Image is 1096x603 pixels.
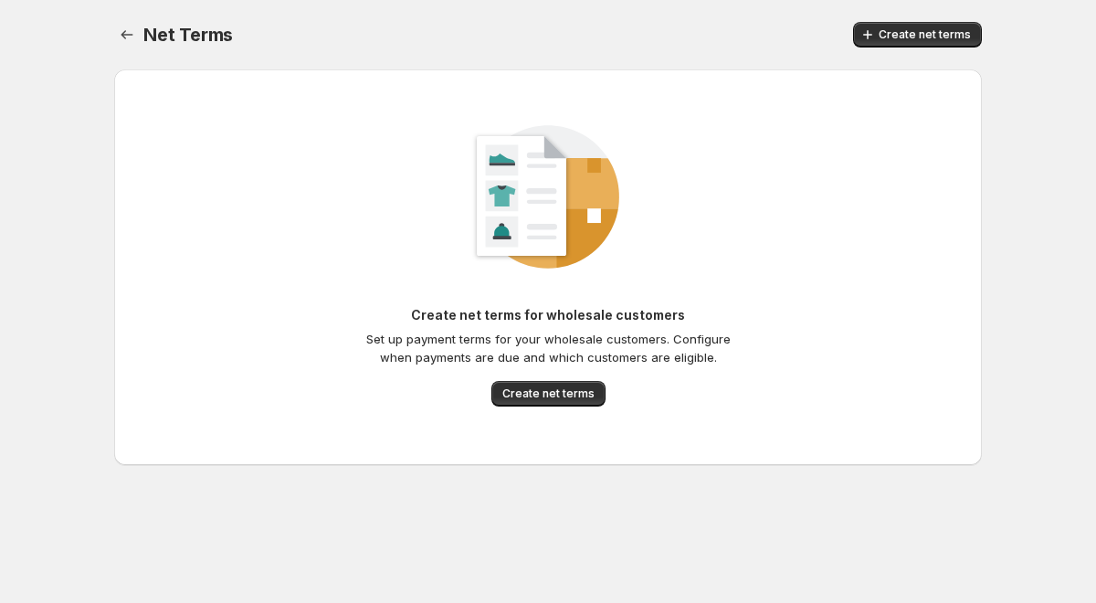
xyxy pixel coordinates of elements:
[143,24,233,46] span: Net Terms
[114,22,140,48] button: Back
[491,381,606,407] button: Create net terms
[502,386,595,401] span: Create net terms
[879,27,971,42] span: Create net terms
[365,330,731,366] p: Set up payment terms for your wholesale customers. Configure when payments are due and which cust...
[365,306,731,324] p: Create net terms for wholesale customers
[853,22,982,48] button: Create net terms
